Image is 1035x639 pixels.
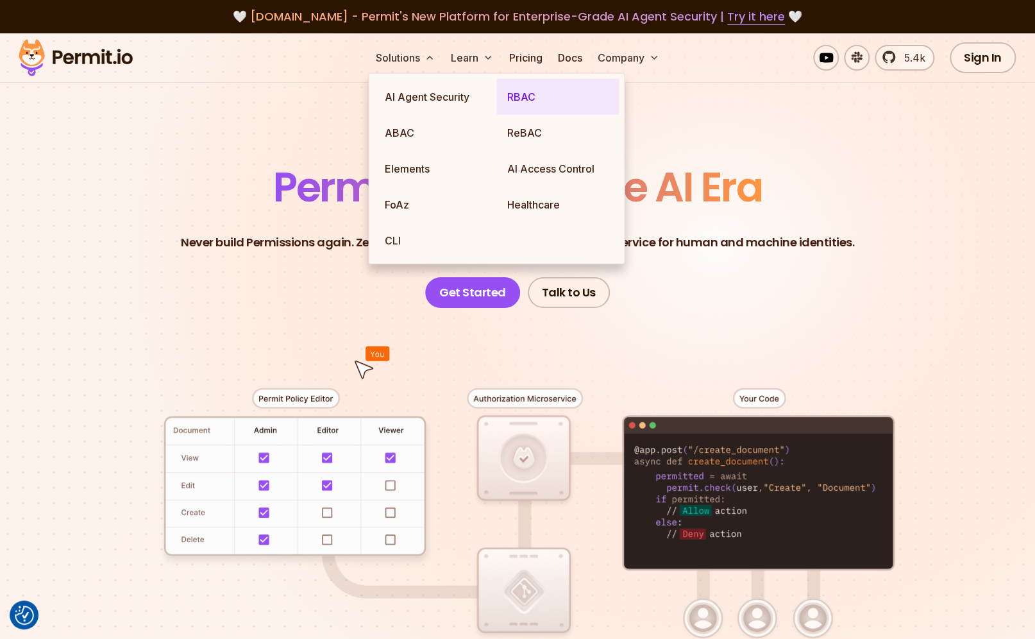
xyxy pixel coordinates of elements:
[875,45,934,71] a: 5.4k
[950,42,1016,73] a: Sign In
[273,158,762,216] span: Permissions for The AI Era
[496,79,619,115] a: RBAC
[374,79,496,115] a: AI Agent Security
[727,8,785,25] a: Try it here
[31,8,1004,26] div: 🤍 🤍
[445,45,498,71] button: Learn
[374,115,496,151] a: ABAC
[13,36,139,80] img: Permit logo
[374,151,496,187] a: Elements
[528,277,610,308] a: Talk to Us
[15,606,34,625] img: Revisit consent button
[15,606,34,625] button: Consent Preferences
[592,45,664,71] button: Company
[552,45,587,71] a: Docs
[425,277,520,308] a: Get Started
[496,187,619,223] a: Healthcare
[181,234,854,251] p: Never build Permissions again. Zero-latency fine-grained authorization as a service for human and...
[496,115,619,151] a: ReBAC
[374,223,496,259] a: CLI
[496,151,619,187] a: AI Access Control
[374,187,496,223] a: FoAz
[896,50,925,65] span: 5.4k
[503,45,547,71] a: Pricing
[250,8,785,24] span: [DOMAIN_NAME] - Permit's New Platform for Enterprise-Grade AI Agent Security |
[370,45,440,71] button: Solutions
